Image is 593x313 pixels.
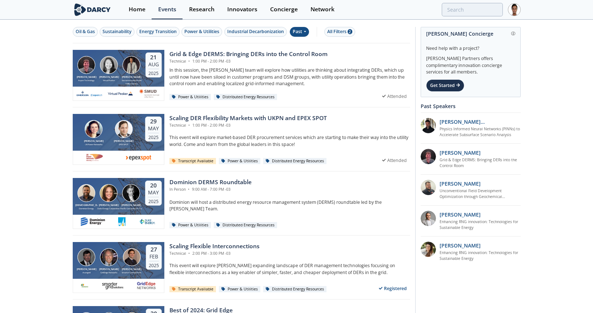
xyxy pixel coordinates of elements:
[169,199,410,213] p: Dominion will host a distributed energy resource management system (DERMS) roundtable led by the ...
[169,222,211,229] div: Power & Utilities
[148,61,159,68] div: Aug
[187,123,191,128] span: •
[440,188,521,200] a: Unconventional Field Development Optimization through Geochemical Fingerprinting Technology
[118,217,126,226] img: 1616524801804-PG%26E.png
[148,54,159,61] div: 21
[426,79,464,92] div: Get Started
[139,217,156,226] img: 1613062088450-duke%20energy.png
[148,133,159,140] div: 2025
[75,207,98,210] div: Dominion Energy
[73,178,410,229] a: Santosh Veda [DEMOGRAPHIC_DATA] Dominion Energy Katie Rochelle [PERSON_NAME] Duke Energy Corporat...
[83,143,105,146] div: UK Power Networks
[169,94,211,100] div: Power & Utilities
[379,92,410,101] div: Attended
[310,7,334,12] div: Network
[169,114,327,123] div: Scaling DER Flexibility Markets with UKPN and EPEX SPOT
[98,79,120,82] div: Virtual Peaker
[123,56,140,74] img: Yevgeniy Postnov
[421,242,436,257] img: 737ad19b-6c50-4cdf-92c7-29f5966a019e
[169,251,260,257] div: Technical 2:00 PM - 3:00 PM -03
[126,153,151,162] img: cd7bd12c-fbb5-4cbd-9746-a845112b13ef
[421,149,436,164] img: accc9a8e-a9c1-4d58-ae37-132228efcf55
[120,268,143,272] div: [PERSON_NAME]
[263,158,327,165] div: Distributed Energy Resources
[324,27,355,37] button: All Filters 2
[189,7,215,12] div: Research
[149,253,159,260] div: Feb
[421,118,436,133] img: 20112e9a-1f67-404a-878c-a26f1c79f5da
[112,139,135,143] div: [PERSON_NAME]
[77,56,95,74] img: Jonathan Curtis
[224,27,287,37] button: Industrial Decarbonization
[75,203,98,207] div: [DEMOGRAPHIC_DATA]
[376,284,410,293] div: Registered
[120,75,143,79] div: [PERSON_NAME]
[440,180,481,187] p: [PERSON_NAME]
[169,123,327,128] div: Technical 1:00 PM - 2:00 PM -03
[149,246,159,253] div: 27
[85,153,104,162] img: 1612458629029-UK%2520Power%2520networks%5B1%5D.png
[75,271,98,274] div: Avangrid
[148,125,159,132] div: May
[136,281,156,290] img: 354b3ccb-fa36-4329-9339-1f085b1e2c47
[100,27,135,37] button: Sustainability
[442,3,503,16] input: Advanced Search
[85,120,103,138] img: Florentine Roy
[136,27,180,37] button: Energy Transition
[75,75,98,79] div: [PERSON_NAME]
[158,7,176,12] div: Events
[327,28,352,35] div: All Filters
[100,248,118,266] img: Nachum Sadan
[129,7,145,12] div: Home
[169,178,252,187] div: Dominion DERMS Roundtable
[169,242,260,251] div: Scaling Flexible Interconnections
[421,211,436,226] img: 1fdb2308-3d70-46db-bc64-f6eabefcce4d
[148,182,159,189] div: 20
[98,271,120,274] div: GridEdge Networks
[112,143,135,146] div: EPEX SPOT
[149,261,159,268] div: 2025
[169,262,410,276] p: This event will explore [PERSON_NAME] expanding landscape of DER management technologies focusing...
[426,27,515,40] div: [PERSON_NAME] Concierge
[73,50,410,101] a: Jonathan Curtis [PERSON_NAME] Aspen Technology Brenda Chew [PERSON_NAME] Virtual Peaker Yevgeniy ...
[440,157,521,169] a: Grid & Edge DERMS: Bringing DERs into the Control Room
[120,203,143,207] div: [PERSON_NAME]
[440,149,481,156] p: [PERSON_NAME]
[169,134,410,148] p: This event will explore market-based DER procurement services which are starting to make their wa...
[227,7,257,12] div: Innovators
[97,203,120,207] div: [PERSON_NAME]
[98,268,120,272] div: [PERSON_NAME]
[214,222,277,229] div: Distributed Energy Resources
[169,286,216,293] div: Transcript Available
[426,52,515,76] div: [PERSON_NAME] Partners offers complimentary innovation concierge services for all members.
[219,158,261,165] div: Power & Utilities
[103,28,132,35] div: Sustainability
[169,187,252,193] div: In Person 9:00 AM - 7:00 PM -03
[440,242,481,249] p: [PERSON_NAME]
[219,286,261,293] div: Power & Utilities
[148,118,159,125] div: 29
[379,156,410,165] div: Attended
[508,3,521,16] img: Profile
[100,184,117,202] img: Katie Rochelle
[122,184,140,202] img: Alex Collins
[263,286,327,293] div: Distributed Energy Resources
[421,180,436,195] img: 2k2ez1SvSiOh3gKHmcgF
[169,67,410,87] p: In this session, the [PERSON_NAME] team will explore how utilities are thinking about integrating...
[80,217,105,226] img: dominionenergy.com.png
[421,100,521,112] div: Past Speakers
[76,28,95,35] div: Oil & Gas
[148,189,159,196] div: May
[148,69,159,76] div: 2025
[139,28,177,35] div: Energy Transition
[83,139,105,143] div: [PERSON_NAME]
[227,28,284,35] div: Industrial Decarbonization
[120,79,143,85] div: Sacramento Municipal Utility District.
[169,59,328,64] div: Technical 1:00 PM - 2:00 PM -03
[77,248,95,266] img: Bob Manning
[181,27,222,37] button: Power & Utilities
[73,242,410,293] a: Bob Manning [PERSON_NAME] Avangrid Nachum Sadan [PERSON_NAME] GridEdge Networks Andrew Smith [PER...
[187,187,191,192] span: •
[97,207,120,210] div: Duke Energy Corporation
[169,50,328,59] div: Grid & Edge DERMS: Bringing DERs into the Control Room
